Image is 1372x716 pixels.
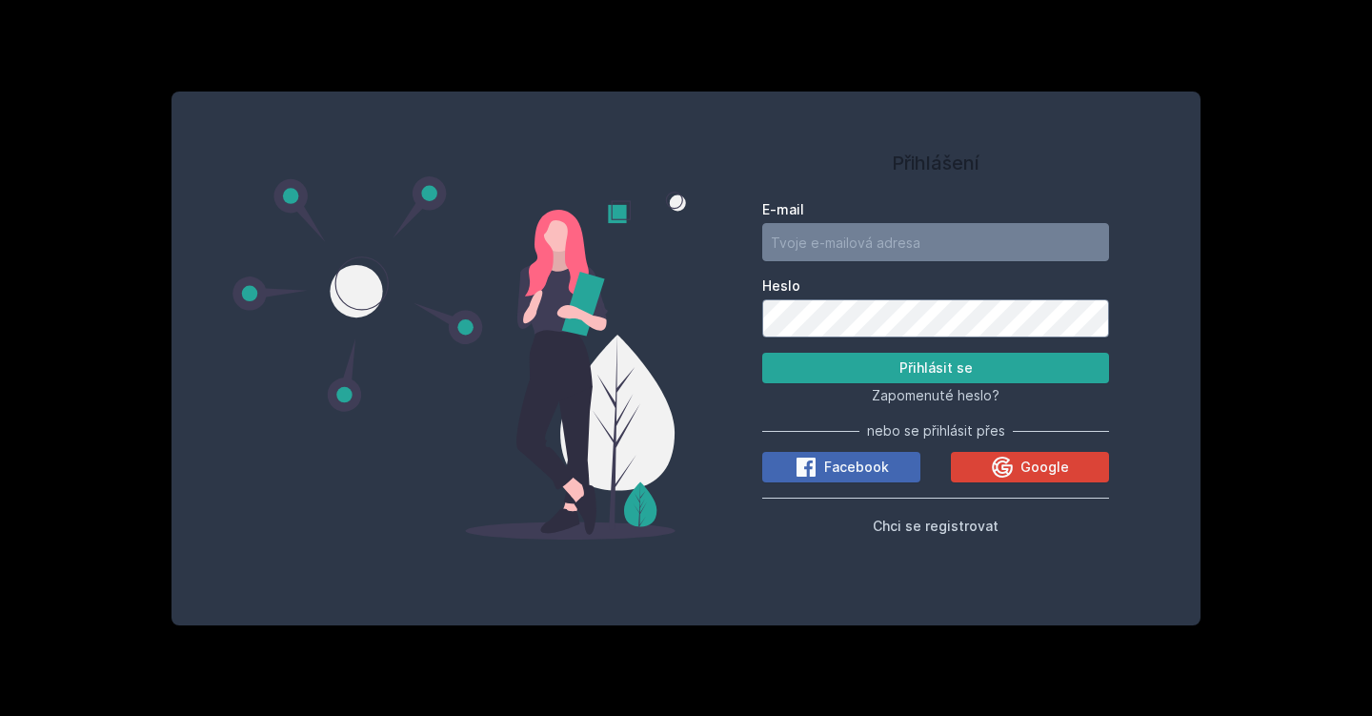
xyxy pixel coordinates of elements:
[1020,458,1069,477] span: Google
[762,200,1109,219] label: E-mail
[867,421,1005,440] span: nebo se přihlásit přes
[762,452,920,482] button: Facebook
[872,387,999,403] span: Zapomenuté heslo?
[762,276,1109,296] label: Heslo
[951,452,1109,482] button: Google
[762,149,1109,177] h1: Přihlášení
[873,518,999,534] span: Chci se registrovat
[762,223,1109,261] input: Tvoje e-mailová adresa
[824,458,889,477] span: Facebook
[873,514,999,537] button: Chci se registrovat
[762,353,1109,383] button: Přihlásit se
